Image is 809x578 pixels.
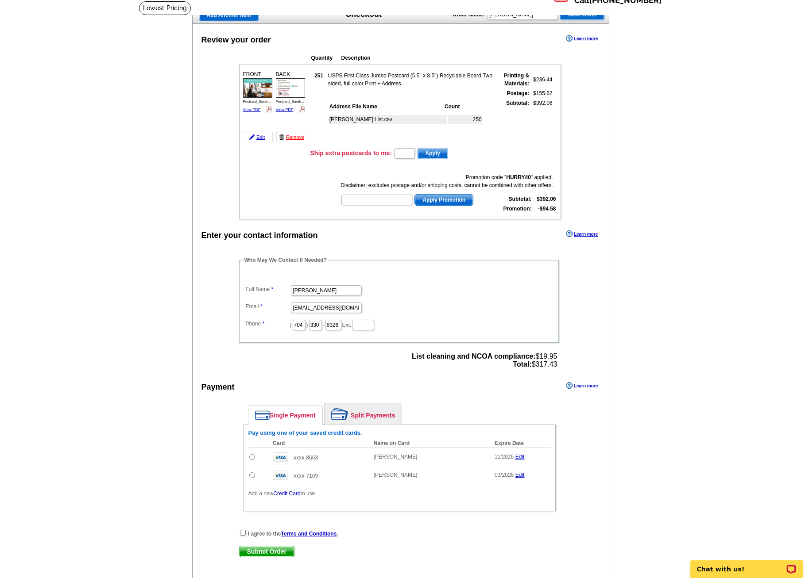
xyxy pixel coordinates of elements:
[268,439,369,448] th: Card
[273,490,300,497] a: Credit Card
[515,472,525,478] a: Edit
[273,471,288,480] img: visa.gif
[530,71,553,88] td: $236.44
[566,35,598,42] a: Learn more
[248,531,338,537] strong: I agree to the .
[374,472,418,478] span: [PERSON_NAME]
[281,531,337,537] a: Terms and Conditions
[328,71,495,88] td: USPS First Class Jumbo Postcard (5.5" x 8.5") Recyclable Board Two sided, full color Print + Address
[412,352,557,368] span: $19.95 $317.43
[249,134,255,140] img: pencil-icon.gif
[294,473,318,479] span: xxxx-7169
[246,302,290,310] label: Email
[243,100,271,103] span: Postcard_Sarah...
[248,406,322,425] a: Single Payment
[513,360,531,368] strong: Total:
[275,69,306,115] div: BACK
[331,408,348,420] img: split-payment.png
[276,107,294,112] a: View PDF
[329,115,447,124] td: [PERSON_NAME] List.csv
[276,131,307,143] a: Remove
[242,69,274,115] div: FRONT
[538,206,556,212] strong: -$94.58
[504,73,529,87] strong: Printing & Materials:
[199,9,259,21] a: Add Another Item
[369,439,490,448] th: Name on Card
[279,134,284,140] img: trashcan-icon.gif
[418,148,448,159] span: Apply
[276,100,304,103] span: Postcard_Sarah...
[414,194,473,206] button: Apply Promotion
[509,196,532,202] strong: Subtotal:
[530,89,553,98] td: $155.62
[201,230,318,241] div: Enter your contact information
[329,102,443,111] th: Address File Name
[243,107,261,112] a: View PDF
[246,285,290,293] label: Full Name
[294,455,318,461] span: xxxx-8663
[314,73,323,79] strong: 251
[311,54,340,62] th: Quantity
[341,173,553,189] div: Promotion code " " applied. Disclaimer: excludes postage and/or shipping costs, cannot be combine...
[530,99,553,145] td: $392.06
[374,454,418,460] span: [PERSON_NAME]
[246,320,290,328] label: Phone
[248,490,551,498] p: Add a new to use
[507,90,529,96] strong: Postage:
[341,54,503,62] th: Description
[310,149,392,157] h3: Ship extra postcards to me:
[244,318,554,331] dd: ( ) - Ext.
[448,115,482,124] td: 250
[506,174,531,180] b: HURRY40
[566,230,598,237] a: Learn more
[201,381,235,393] div: Payment
[273,452,288,462] img: visa.gif
[298,106,305,112] img: pdf_logo.png
[495,454,514,460] span: 11/2026
[255,410,270,420] img: single-payment.png
[418,148,448,159] button: Apply
[242,131,273,143] a: Edit
[566,382,598,389] a: Learn more
[201,34,271,46] div: Review your order
[412,352,535,360] strong: List cleaning and NCOA compliance:
[490,439,551,448] th: Expire Date
[244,256,328,264] legend: Who May We Contact If Needed?
[276,78,305,98] img: small-thumb.jpg
[537,196,556,202] strong: $392.06
[243,78,272,98] img: small-thumb.jpg
[325,403,402,425] a: Split Payments
[444,102,482,111] th: Count
[515,454,525,460] a: Edit
[240,546,294,557] span: Submit Order
[495,472,514,478] span: 03/2026
[503,206,532,212] strong: Promotion:
[199,10,259,20] span: Add Another Item
[266,106,272,112] img: pdf_logo.png
[506,100,529,106] strong: Subtotal:
[415,195,473,205] span: Apply Promotion
[685,550,809,578] iframe: LiveChat chat widget
[248,429,551,436] h6: Pay using one of your saved credit cards.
